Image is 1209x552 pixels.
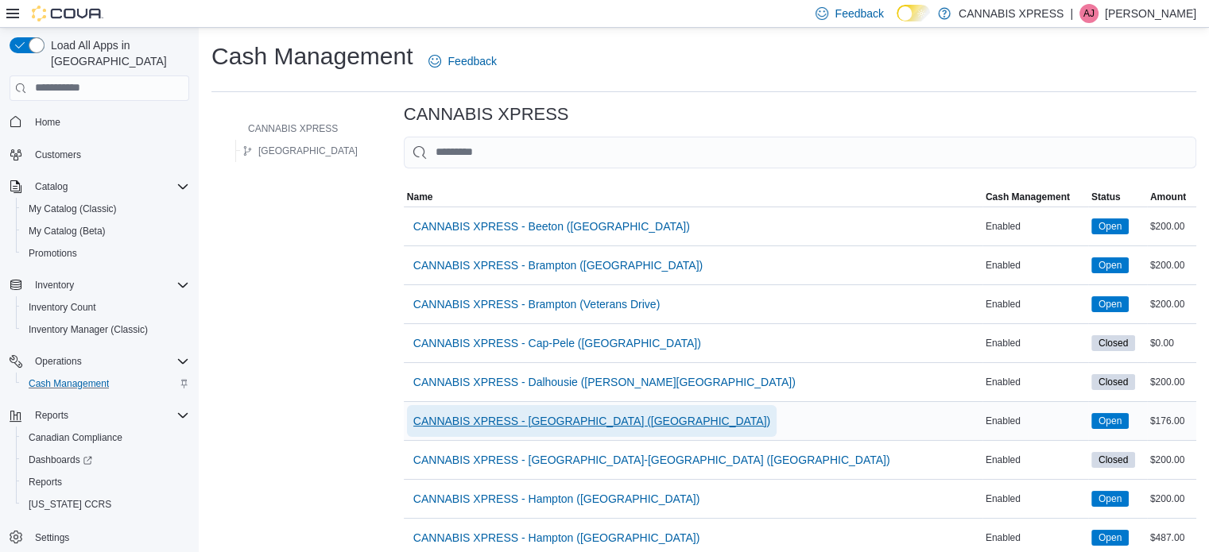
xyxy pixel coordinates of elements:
span: Reports [29,476,62,488]
span: Cash Management [29,377,109,390]
span: Dashboards [22,450,189,469]
button: Operations [3,350,196,373]
a: Home [29,113,67,132]
div: Enabled [982,528,1088,547]
button: Settings [3,525,196,548]
button: Amount [1147,187,1196,207]
p: | [1070,4,1073,23]
a: Dashboards [22,450,99,469]
span: Customers [29,145,189,164]
div: Enabled [982,256,1088,275]
button: Inventory [3,274,196,296]
div: $176.00 [1147,411,1196,430]
span: Open [1091,530,1129,546]
button: Reports [29,406,75,425]
span: Inventory [29,276,189,295]
span: Reports [29,406,189,425]
a: Settings [29,528,76,547]
h3: CANNABIS XPRESS [404,105,569,124]
a: Canadian Compliance [22,428,129,447]
span: Promotions [22,244,189,263]
span: Catalog [29,177,189,196]
div: Enabled [982,411,1088,430]
a: Promotions [22,244,83,263]
span: Closed [1099,453,1128,467]
button: CANNABIS XPRESS - Dalhousie ([PERSON_NAME][GEOGRAPHIC_DATA]) [407,366,802,398]
span: Inventory [35,279,74,291]
button: CANNABIS XPRESS - Cap-Pele ([GEOGRAPHIC_DATA]) [407,327,707,359]
span: Catalog [35,180,68,193]
button: CANNABIS XPRESS - Beeton ([GEOGRAPHIC_DATA]) [407,210,696,242]
span: Inventory Count [22,298,189,317]
a: Cash Management [22,374,115,393]
span: Inventory Count [29,301,96,314]
button: Catalog [29,177,74,196]
span: CANNABIS XPRESS - Cap-Pele ([GEOGRAPHIC_DATA]) [413,335,701,351]
span: Dashboards [29,454,92,466]
button: Inventory [29,276,80,295]
span: Closed [1091,452,1135,468]
span: Home [29,112,189,132]
span: Canadian Compliance [29,431,122,444]
span: Canadian Compliance [22,428,189,447]
button: CANNABIS XPRESS - Brampton ([GEOGRAPHIC_DATA]) [407,249,709,281]
div: $487.00 [1147,528,1196,547]
span: Cash Management [986,191,1070,203]
span: CANNABIS XPRESS - Brampton ([GEOGRAPHIC_DATA]) [413,257,703,273]
span: Reports [22,473,189,492]
a: Reports [22,473,68,492]
p: [PERSON_NAME] [1105,4,1196,23]
button: CANNABIS XPRESS - [GEOGRAPHIC_DATA] ([GEOGRAPHIC_DATA]) [407,405,777,437]
a: Customers [29,145,87,164]
span: CANNABIS XPRESS - Brampton (Veterans Drive) [413,296,660,312]
button: Canadian Compliance [16,427,196,449]
span: CANNABIS XPRESS - [GEOGRAPHIC_DATA]-[GEOGRAPHIC_DATA] ([GEOGRAPHIC_DATA]) [413,452,890,468]
div: $200.00 [1147,217,1196,236]
button: [US_STATE] CCRS [16,493,196,515]
button: My Catalog (Beta) [16,220,196,242]
span: Closed [1091,335,1135,351]
span: Inventory Manager (Classic) [22,320,189,339]
a: Inventory Count [22,298,103,317]
button: CANNABIS XPRESS - [GEOGRAPHIC_DATA]-[GEOGRAPHIC_DATA] ([GEOGRAPHIC_DATA]) [407,444,897,476]
div: Enabled [982,489,1088,508]
button: Customers [3,143,196,166]
span: Washington CCRS [22,495,189,514]
span: Reports [35,409,68,422]
span: My Catalog (Classic) [22,199,189,218]
button: Home [3,110,196,133]
span: Feedback [448,53,496,69]
button: Inventory Count [16,296,196,318]
span: Closed [1099,336,1128,350]
button: CANNABIS XPRESS - Hampton ([GEOGRAPHIC_DATA]) [407,483,706,515]
button: Status [1088,187,1147,207]
span: CANNABIS XPRESS [248,122,338,135]
input: Dark Mode [897,5,930,21]
button: Operations [29,352,88,371]
button: CANNABIS XPRESS - Brampton (Veterans Drive) [407,288,666,320]
span: Load All Apps in [GEOGRAPHIC_DATA] [45,37,189,69]
span: Open [1099,297,1122,311]
div: Enabled [982,217,1088,236]
span: Open [1091,491,1129,507]
span: Settings [35,531,69,544]
span: CANNABIS XPRESS - Hampton ([GEOGRAPHIC_DATA]) [413,530,699,546]
button: [GEOGRAPHIC_DATA] [236,141,364,160]
div: $200.00 [1147,373,1196,392]
span: Inventory Manager (Classic) [29,323,148,336]
span: My Catalog (Beta) [22,222,189,241]
p: CANNABIS XPRESS [959,4,1064,23]
div: $200.00 [1147,489,1196,508]
div: Enabled [982,334,1088,353]
button: Reports [3,404,196,427]
span: Settings [29,527,189,546]
button: Cash Management [982,187,1088,207]
span: Open [1099,258,1122,272]
span: CANNABIS XPRESS - Dalhousie ([PERSON_NAME][GEOGRAPHIC_DATA]) [413,374,796,390]
button: Reports [16,471,196,493]
span: Operations [29,352,189,371]
a: My Catalog (Beta) [22,222,112,241]
span: My Catalog (Classic) [29,203,117,215]
div: Enabled [982,373,1088,392]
